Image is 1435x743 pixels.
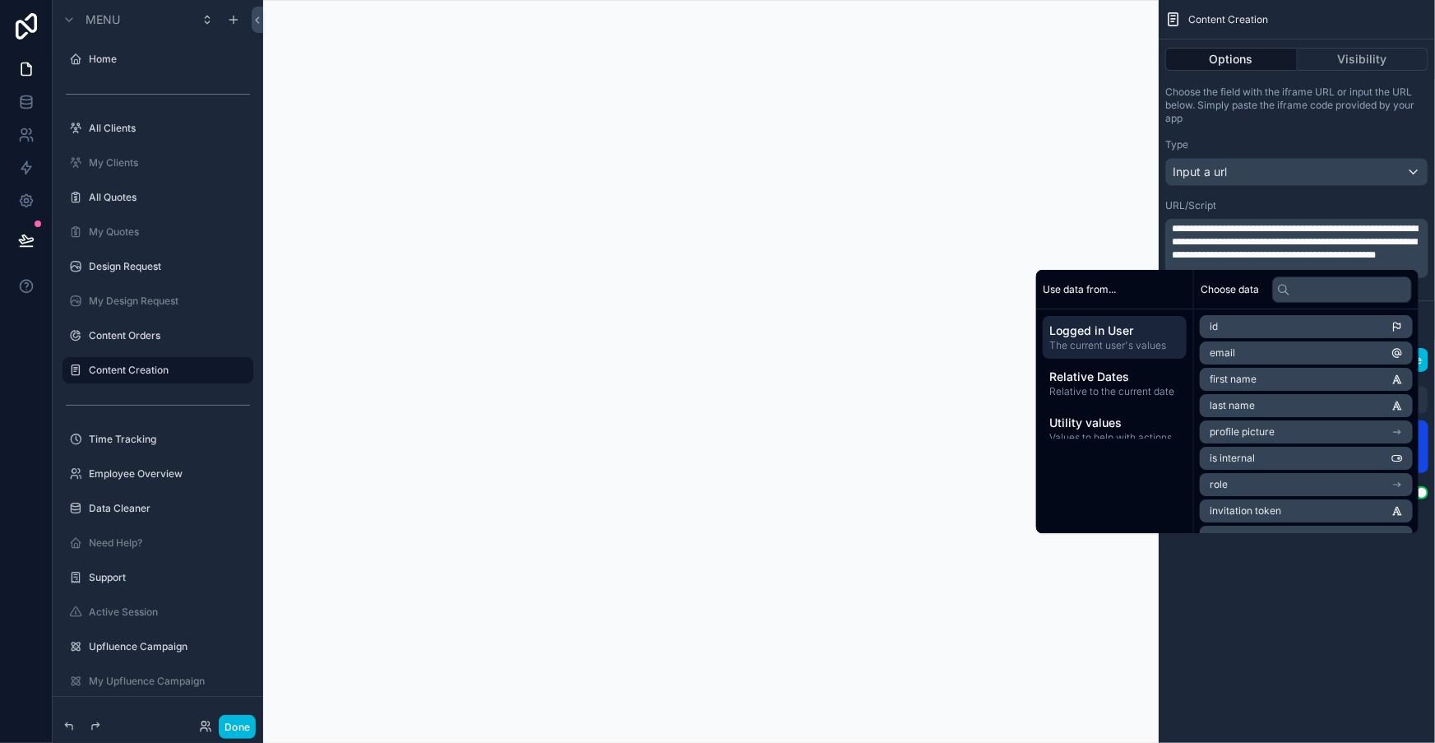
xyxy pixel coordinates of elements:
[1049,369,1180,385] span: Relative Dates
[86,12,120,28] span: Menu
[89,191,243,204] label: All Quotes
[89,433,243,446] label: Time Tracking
[89,295,243,308] label: My Design Request
[1165,86,1428,125] p: Choose the field with the iframe URL or input the URL below. Simply paste the iframe code provide...
[1165,199,1216,212] label: URL/Script
[89,53,243,66] label: Home
[89,329,243,342] label: Content Orders
[1036,309,1193,439] div: scrollable content
[1298,48,1429,71] button: Visibility
[86,708,169,725] span: Hidden pages
[219,715,256,739] button: Done
[1194,309,1419,533] div: scrollable content
[89,364,243,377] label: Content Creation
[89,571,243,584] label: Support
[1049,323,1180,339] span: Logged in User
[1049,339,1180,352] span: The current user's values
[89,260,243,273] label: Design Request
[89,225,243,239] label: My Quotes
[1049,385,1180,398] span: Relative to the current date
[89,467,243,481] label: Employee Overview
[1188,13,1268,26] span: Content Creation
[1049,431,1180,444] span: Values to help with actions
[1173,164,1227,180] span: Input a url
[1165,219,1428,278] div: scrollable content
[1165,158,1428,186] button: Input a url
[1201,283,1259,296] span: Choose data
[89,156,243,169] label: My Clients
[89,536,243,550] label: Need Help?
[1165,48,1298,71] button: Options
[89,502,243,515] label: Data Cleaner
[89,640,243,653] label: Upfluence Campaign
[89,606,243,619] label: Active Session
[1043,283,1116,296] span: Use data from...
[1165,138,1188,151] label: Type
[1049,415,1180,431] span: Utility values
[89,122,243,135] label: All Clients
[89,675,243,688] label: My Upfluence Campaign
